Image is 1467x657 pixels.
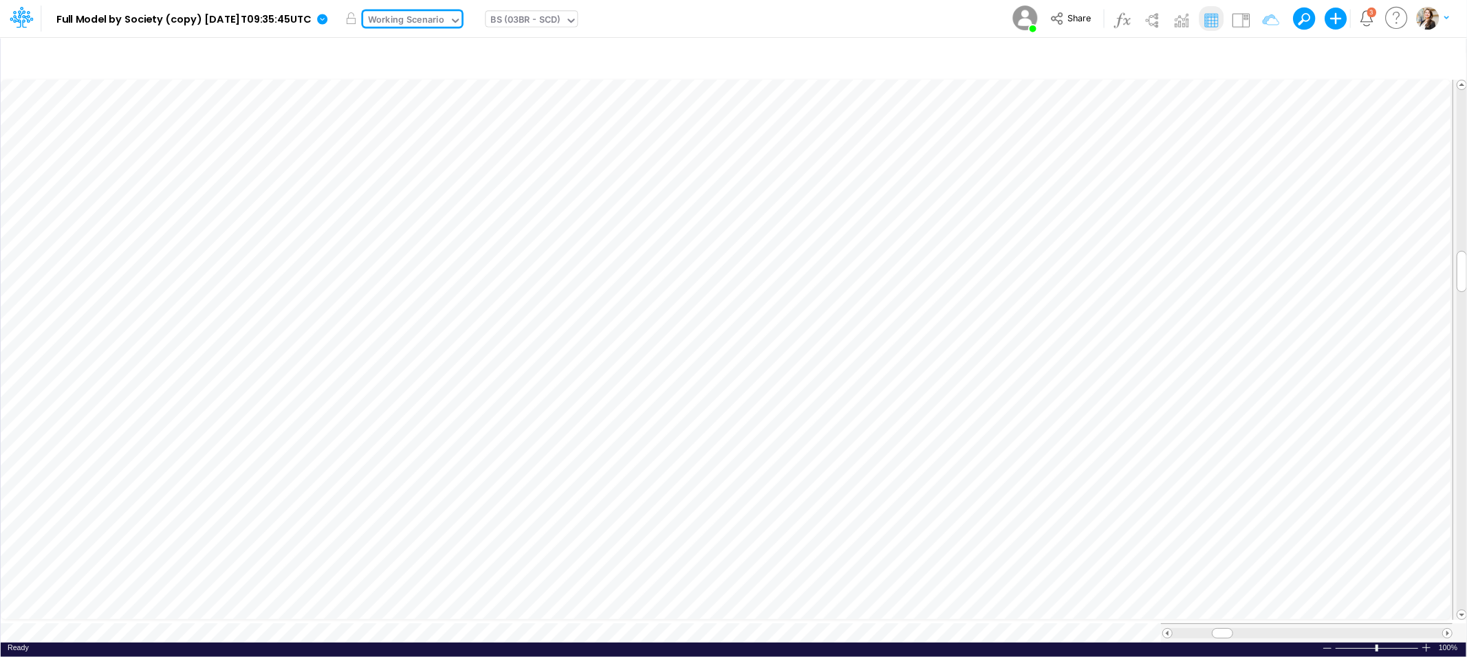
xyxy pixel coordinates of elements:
[1439,643,1459,653] span: 100%
[1421,643,1432,653] div: Zoom In
[1376,645,1378,652] div: Zoom
[1439,643,1459,653] div: Zoom level
[1359,10,1375,26] a: Notifications
[368,13,444,29] div: Working Scenario
[56,14,312,26] b: Full Model by Society (copy) [DATE]T09:35:45UTC
[1370,9,1374,15] div: 3 unread items
[491,13,561,29] div: BS (03BR - SCD)
[12,43,1167,71] input: Type a title here
[8,643,29,652] span: Ready
[1322,643,1333,654] div: Zoom Out
[1067,12,1091,23] span: Share
[1043,8,1100,30] button: Share
[8,643,29,653] div: In Ready mode
[1335,643,1421,653] div: Zoom
[1010,3,1041,34] img: User Image Icon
